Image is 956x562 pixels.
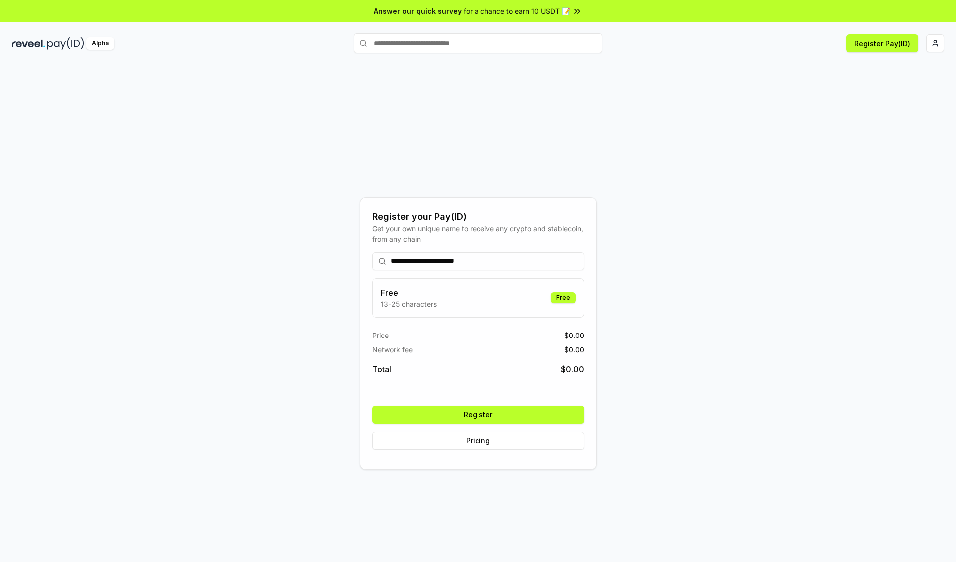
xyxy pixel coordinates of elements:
[372,432,584,450] button: Pricing
[372,406,584,424] button: Register
[564,330,584,340] span: $ 0.00
[846,34,918,52] button: Register Pay(ID)
[372,210,584,224] div: Register your Pay(ID)
[86,37,114,50] div: Alpha
[12,37,45,50] img: reveel_dark
[374,6,462,16] span: Answer our quick survey
[47,37,84,50] img: pay_id
[551,292,576,303] div: Free
[372,363,391,375] span: Total
[372,330,389,340] span: Price
[372,344,413,355] span: Network fee
[561,363,584,375] span: $ 0.00
[381,299,437,309] p: 13-25 characters
[381,287,437,299] h3: Free
[372,224,584,244] div: Get your own unique name to receive any crypto and stablecoin, from any chain
[464,6,570,16] span: for a chance to earn 10 USDT 📝
[564,344,584,355] span: $ 0.00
